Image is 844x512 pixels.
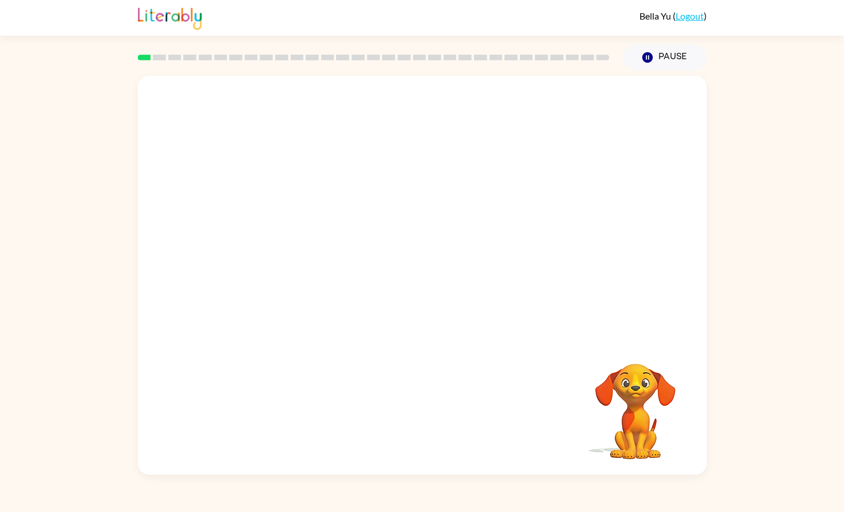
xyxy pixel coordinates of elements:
[639,10,673,21] span: Bella Yu
[639,10,707,21] div: ( )
[676,10,704,21] a: Logout
[578,346,693,461] video: Your browser must support playing .mp4 files to use Literably. Please try using another browser.
[623,44,707,71] button: Pause
[138,5,202,30] img: Literably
